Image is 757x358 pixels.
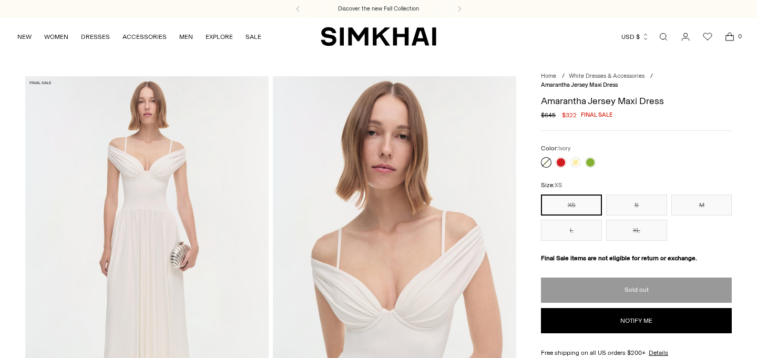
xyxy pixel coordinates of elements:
a: SALE [245,25,261,48]
button: Notify me [541,308,732,333]
button: L [541,220,602,241]
a: WOMEN [44,25,68,48]
a: SIMKHAI [321,26,436,47]
span: Ivory [558,145,570,152]
a: NEW [17,25,32,48]
span: XS [555,182,562,189]
s: $645 [541,110,556,120]
a: Wishlist [697,26,718,47]
button: USD $ [621,25,649,48]
button: XL [606,220,667,241]
a: Go to the account page [675,26,696,47]
button: S [606,195,667,216]
a: DRESSES [81,25,110,48]
button: XS [541,195,602,216]
a: ACCESSORIES [122,25,167,48]
a: Home [541,73,556,79]
a: Discover the new Fall Collection [338,5,419,13]
div: / [562,72,565,81]
span: 0 [735,32,744,41]
nav: breadcrumbs [541,72,732,89]
a: White Dresses & Accessories [569,73,645,79]
label: Size: [541,180,562,190]
h1: Amarantha Jersey Maxi Dress [541,96,732,106]
label: Color: [541,144,570,154]
strong: Final Sale items are not eligible for return or exchange. [541,254,697,262]
span: $322 [562,110,577,120]
a: Open search modal [653,26,674,47]
a: MEN [179,25,193,48]
a: Open cart modal [719,26,740,47]
span: Amarantha Jersey Maxi Dress [541,81,618,88]
div: / [650,72,653,81]
a: Details [649,348,668,357]
div: Free shipping on all US orders $200+ [541,348,732,357]
a: EXPLORE [206,25,233,48]
button: M [671,195,732,216]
